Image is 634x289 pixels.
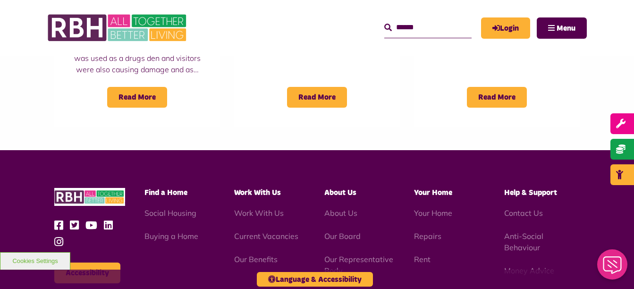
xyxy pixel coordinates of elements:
[414,255,431,264] a: Rent
[481,17,530,39] a: MyRBH
[144,231,198,241] a: Buying a Home
[144,208,196,218] a: Social Housing - open in a new tab
[504,266,554,275] a: Money Advice
[537,17,587,39] button: Navigation
[287,87,347,108] span: Read More
[47,9,189,46] img: RBH
[414,189,452,196] span: Your Home
[592,246,634,289] iframe: Netcall Web Assistant for live chat
[414,231,441,241] a: Repairs
[234,189,281,196] span: Work With Us
[107,87,167,108] span: Read More
[504,189,557,196] span: Help & Support
[324,231,361,241] a: Our Board
[324,208,357,218] a: About Us
[467,87,527,108] span: Read More
[234,255,278,264] a: Our Benefits
[54,263,120,283] button: Accessibility
[234,208,284,218] a: Work With Us
[504,231,543,252] a: Anti-Social Behaviour
[414,208,452,218] a: Your Home
[144,189,187,196] span: Find a Home
[504,208,543,218] a: Contact Us
[234,231,298,241] a: Current Vacancies
[557,25,575,32] span: Menu
[257,272,373,287] button: Language & Accessibility
[384,17,472,38] input: Search
[73,41,201,75] p: Customer evicted after her home was used as a drugs den and visitors were also causing damage and...
[324,189,356,196] span: About Us
[324,255,393,275] a: Our Representative Body
[54,188,125,206] img: RBH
